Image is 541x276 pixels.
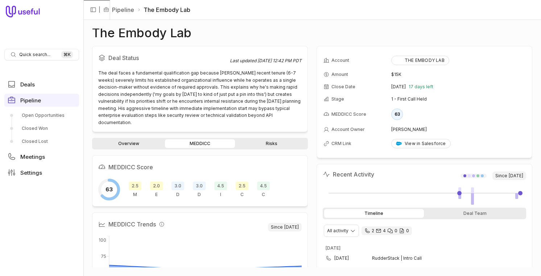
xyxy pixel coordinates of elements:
h2: Deal Status [98,52,230,64]
div: Economic Buyer [150,182,163,198]
span: Deals [20,82,35,87]
span: Account Owner [331,127,365,132]
a: Risks [236,139,306,148]
kbd: ⌘ K [61,51,73,58]
a: Pipeline [4,94,79,107]
span: D [176,192,179,198]
span: Close Date [331,84,355,90]
a: Overview [94,139,164,148]
span: Pipeline [20,98,41,103]
div: Decision Criteria [172,182,184,198]
a: Open Opportunities [4,110,79,121]
span: CRM Link [331,141,351,147]
div: Pipeline submenu [4,110,79,147]
span: Settings [20,170,42,175]
span: MEDDICC Score [331,111,366,117]
span: 17 days left [409,84,433,90]
span: Stage [331,96,344,102]
td: 1 - First Call Held [391,93,525,105]
span: 2.0 [150,182,163,190]
span: E [155,192,158,198]
span: 2.5 [129,182,141,190]
a: Pipeline [112,5,134,14]
span: Amount [331,72,348,77]
a: Deals [4,78,79,91]
div: THE EMBODY LAB [396,58,445,63]
span: 3.0 [193,182,206,190]
a: Closed Lost [4,136,79,147]
span: Since [268,223,302,232]
a: Closed Won [4,123,79,134]
span: Account [331,58,349,63]
span: 4.5 [257,182,270,190]
span: RudderStack | Intro Call [372,255,515,261]
div: Indicate Pain [214,182,227,198]
span: 3.0 [172,182,184,190]
span: 63 [106,185,113,194]
div: Timeline [324,209,424,218]
a: View in Salesforce [391,139,451,148]
span: Since [492,171,526,180]
tspan: 75 [101,254,106,259]
div: Deal Team [425,209,525,218]
time: [DATE] [326,245,340,251]
time: [DATE] [284,224,299,230]
td: $15K [391,69,525,80]
a: Meetings [4,150,79,163]
time: [DATE] 12:42 PM PDT [257,58,302,63]
span: D [198,192,201,198]
span: I [220,192,221,198]
div: Competition [257,182,270,198]
h1: The Embody Lab [92,29,191,37]
span: Meetings [20,154,45,160]
h2: Recent Activity [323,170,374,179]
div: The deal faces a fundamental qualification gap because [PERSON_NAME] recent tenure (6-7 weeks) se... [98,69,302,126]
div: Last updated [230,58,302,64]
div: View in Salesforce [396,141,446,147]
div: Metrics [129,182,141,198]
h2: MEDDICC Trends [98,218,268,230]
h2: MEDDICC Score [98,161,302,173]
div: 2 calls and 4 email threads [362,226,412,235]
a: Settings [4,166,79,179]
li: The Embody Lab [137,5,190,14]
div: Decision Process [193,182,206,198]
time: [DATE] [334,255,349,261]
button: THE EMBODY LAB [391,56,449,65]
span: C [240,192,244,198]
div: Overall MEDDICC score [98,179,120,200]
span: Quick search... [19,52,50,58]
span: 2.5 [236,182,248,190]
time: [DATE] [391,84,406,90]
a: MEDDICC [165,139,235,148]
time: [DATE] [509,173,523,179]
tspan: 100 [99,237,106,243]
span: M [133,192,137,198]
button: Collapse sidebar [88,4,99,15]
span: | [99,5,100,14]
div: 63 [391,109,403,120]
div: Champion [236,182,248,198]
span: 4.5 [214,182,227,190]
span: C [262,192,265,198]
td: [PERSON_NAME] [391,124,525,135]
